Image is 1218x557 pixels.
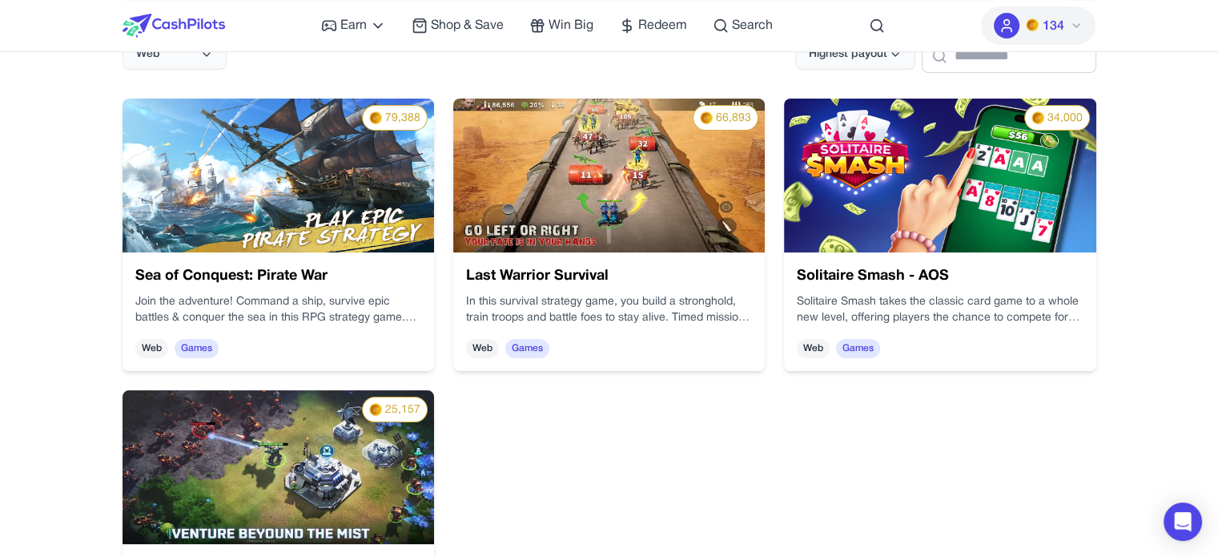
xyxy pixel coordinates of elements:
span: Redeem [638,16,687,35]
span: Shop & Save [431,16,504,35]
button: Highest payout [795,39,915,70]
span: Web [557,236,589,274]
button: PMs134 [981,6,1095,45]
img: CashPilots Logo [123,14,225,38]
a: Redeem [619,16,687,35]
h3: Project Entropy [200,58,363,317]
a: Search [713,16,773,35]
span: Win Big [549,16,593,35]
span: 134 [1042,17,1063,36]
a: Shop & Save [412,16,504,35]
span: 25,157 [464,197,496,236]
p: This universe is a wild frontier filled with danger, mystery, and rare resources critical to huma... [167,72,337,336]
span: 66,893 [882,338,914,377]
span: 79,388 [717,51,748,90]
p: In this survival strategy game, you build a stronghold, train troops and battle foes to stay aliv... [585,213,755,477]
button: Web [123,39,227,70]
img: 1766672b-5296-4410-8956-0534151489dc.webp [642,104,931,451]
div: Open Intercom Messenger [1164,503,1202,541]
a: Earn [321,16,386,35]
a: Win Big [529,16,593,35]
img: PMs [459,184,476,201]
span: Earn [340,16,367,35]
span: Web [139,95,172,133]
h3: Last Warrior Survival [618,199,781,458]
span: Highest payout [809,46,887,63]
span: Web [136,46,160,63]
img: PMs [876,325,894,342]
img: PMs [1026,18,1039,31]
span: Search [732,16,773,35]
span: Games [577,270,615,318]
span: Games [159,129,197,177]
